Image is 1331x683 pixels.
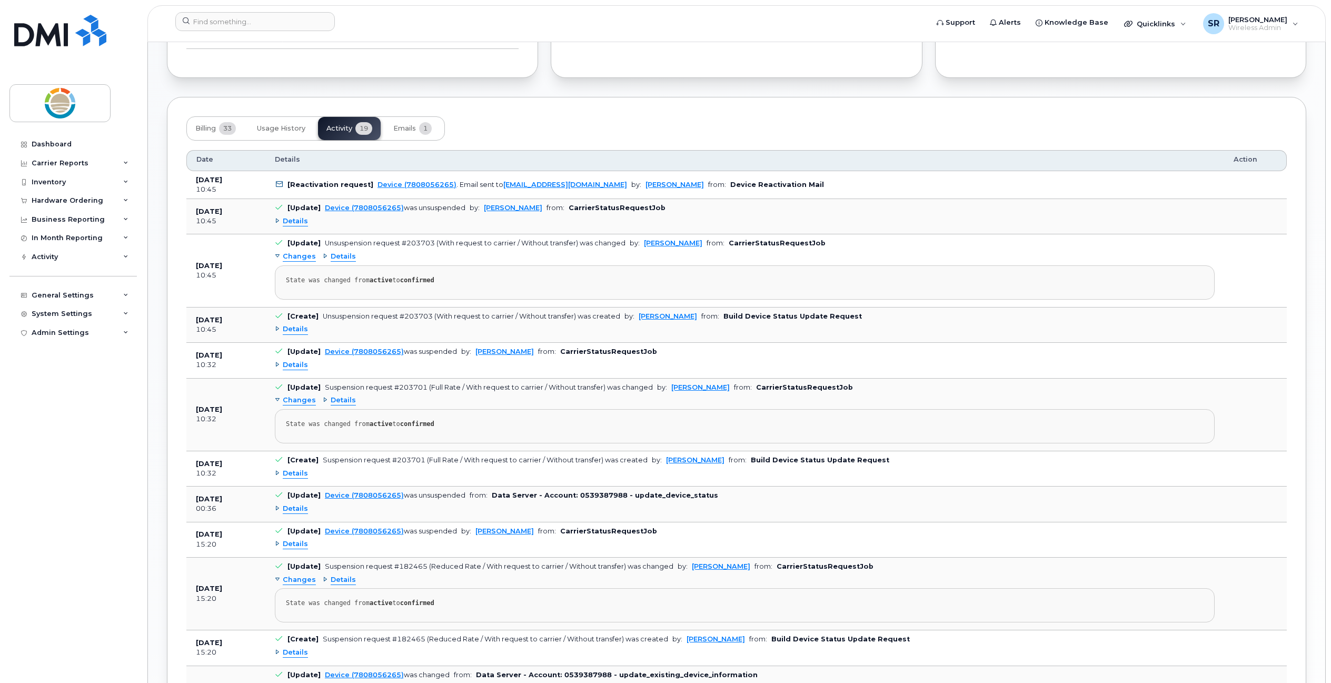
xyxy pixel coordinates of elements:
[196,504,256,513] div: 00:36
[1196,13,1306,34] div: Sarath RL
[323,635,668,643] div: Suspension request #182465 (Reduced Rate / With request to carrier / Without transfer) was created
[196,325,256,334] div: 10:45
[1117,13,1194,34] div: Quicklinks
[283,504,308,514] span: Details
[701,312,719,320] span: from:
[287,383,321,391] b: [Update]
[325,562,673,570] div: Suspension request #182465 (Reduced Rate / With request to carrier / Without transfer) was changed
[175,12,335,31] input: Find something...
[325,348,404,355] a: Device (7808056265)
[400,420,434,428] strong: confirmed
[771,635,910,643] b: Build Device Status Update Request
[1228,24,1287,32] span: Wireless Admin
[196,176,222,184] b: [DATE]
[325,204,404,212] a: Device (7808056265)
[672,635,682,643] span: by:
[560,527,657,535] b: CarrierStatusRequestJob
[196,414,256,424] div: 10:32
[631,181,641,189] span: by:
[283,575,316,585] span: Changes
[475,348,534,355] a: [PERSON_NAME]
[287,312,319,320] b: [Create]
[287,671,321,679] b: [Update]
[624,312,634,320] span: by:
[723,312,862,320] b: Build Device Status Update Request
[470,204,480,212] span: by:
[734,383,752,391] span: from:
[196,405,222,413] b: [DATE]
[644,239,702,247] a: [PERSON_NAME]
[751,456,889,464] b: Build Device Status Update Request
[283,324,308,334] span: Details
[1228,15,1287,24] span: [PERSON_NAME]
[461,527,471,535] span: by:
[419,122,432,135] span: 1
[283,539,308,549] span: Details
[729,239,826,247] b: CarrierStatusRequestJob
[370,599,392,607] strong: active
[547,204,564,212] span: from:
[645,181,704,189] a: [PERSON_NAME]
[196,216,256,226] div: 10:45
[756,383,853,391] b: CarrierStatusRequestJob
[749,635,767,643] span: from:
[325,204,465,212] div: was unsuspended
[283,395,316,405] span: Changes
[1045,17,1108,28] span: Knowledge Base
[370,276,392,284] strong: active
[196,271,256,280] div: 10:45
[630,239,640,247] span: by:
[454,671,472,679] span: from:
[538,348,556,355] span: from:
[287,635,319,643] b: [Create]
[196,639,222,647] b: [DATE]
[287,527,321,535] b: [Update]
[286,276,1204,284] div: State was changed from to
[400,599,434,607] strong: confirmed
[678,562,688,570] span: by:
[325,527,457,535] div: was suspended
[692,562,750,570] a: [PERSON_NAME]
[325,671,450,679] div: was changed
[370,420,392,428] strong: active
[378,181,627,189] div: . Email sent to
[331,252,356,262] span: Details
[325,348,457,355] div: was suspended
[331,575,356,585] span: Details
[286,599,1204,607] div: State was changed from to
[639,312,697,320] a: [PERSON_NAME]
[484,204,542,212] a: [PERSON_NAME]
[325,491,404,499] a: Device (7808056265)
[275,155,300,164] span: Details
[378,181,456,189] a: Device (7808056265)
[195,124,216,133] span: Billing
[196,585,222,592] b: [DATE]
[476,671,758,679] b: Data Server - Account: 0539387988 - update_existing_device_information
[1137,19,1175,28] span: Quicklinks
[219,122,236,135] span: 33
[196,316,222,324] b: [DATE]
[196,530,222,538] b: [DATE]
[286,420,1204,428] div: State was changed from to
[287,239,321,247] b: [Update]
[470,491,488,499] span: from:
[287,348,321,355] b: [Update]
[999,17,1021,28] span: Alerts
[196,155,213,164] span: Date
[331,395,356,405] span: Details
[666,456,724,464] a: [PERSON_NAME]
[283,469,308,479] span: Details
[196,495,222,503] b: [DATE]
[777,562,873,570] b: CarrierStatusRequestJob
[283,252,316,262] span: Changes
[475,527,534,535] a: [PERSON_NAME]
[283,216,308,226] span: Details
[323,312,620,320] div: Unsuspension request #203703 (With request to carrier / Without transfer) was created
[393,124,416,133] span: Emails
[503,181,627,189] a: [EMAIL_ADDRESS][DOMAIN_NAME]
[538,527,556,535] span: from:
[729,456,747,464] span: from:
[671,383,730,391] a: [PERSON_NAME]
[323,456,648,464] div: Suspension request #203701 (Full Rate / With request to carrier / Without transfer) was created
[929,12,982,33] a: Support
